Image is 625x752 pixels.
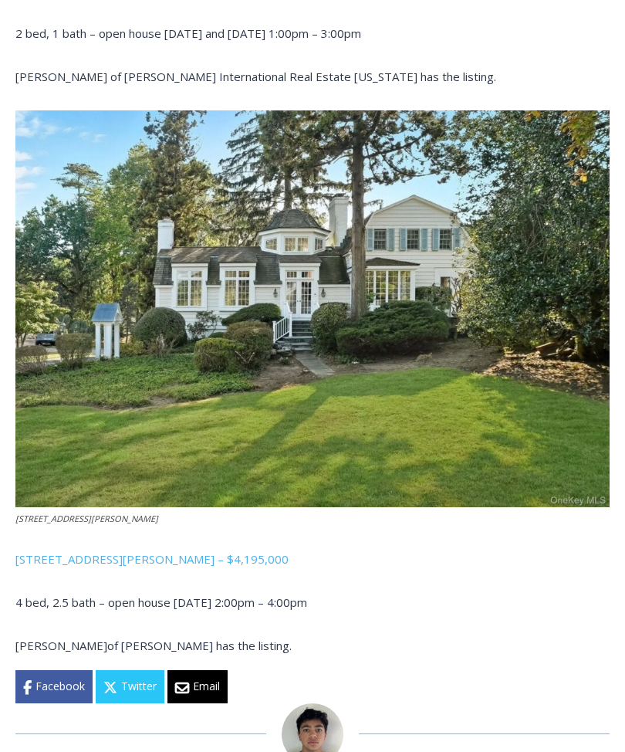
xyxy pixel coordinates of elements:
[15,25,610,43] p: 2 bed, 1 bath – open house [DATE] and [DATE] 1:00pm – 3:00pm
[181,130,187,146] div: 6
[96,671,164,703] a: Twitter
[162,130,169,146] div: 3
[167,671,228,703] a: Email
[15,513,610,527] figcaption: [STREET_ADDRESS][PERSON_NAME]
[15,639,107,654] span: [PERSON_NAME]
[15,68,610,86] p: [PERSON_NAME] of [PERSON_NAME] International Real Estate [US_STATE] has the listing.
[15,671,93,703] a: Facebook
[15,552,289,567] a: [STREET_ADDRESS][PERSON_NAME] – $4,195,000
[173,130,177,146] div: /
[15,637,610,655] div: of [PERSON_NAME] has the listing.
[15,594,610,612] p: 4 bed, 2.5 bath – open house [DATE] 2:00pm – 4:00pm
[12,155,205,191] h4: [PERSON_NAME] Read Sanctuary Fall Fest: [DATE]
[15,111,610,508] img: 162 Kirby Lane, Rye
[1,154,231,192] a: [PERSON_NAME] Read Sanctuary Fall Fest: [DATE]
[162,46,220,127] div: Face Painting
